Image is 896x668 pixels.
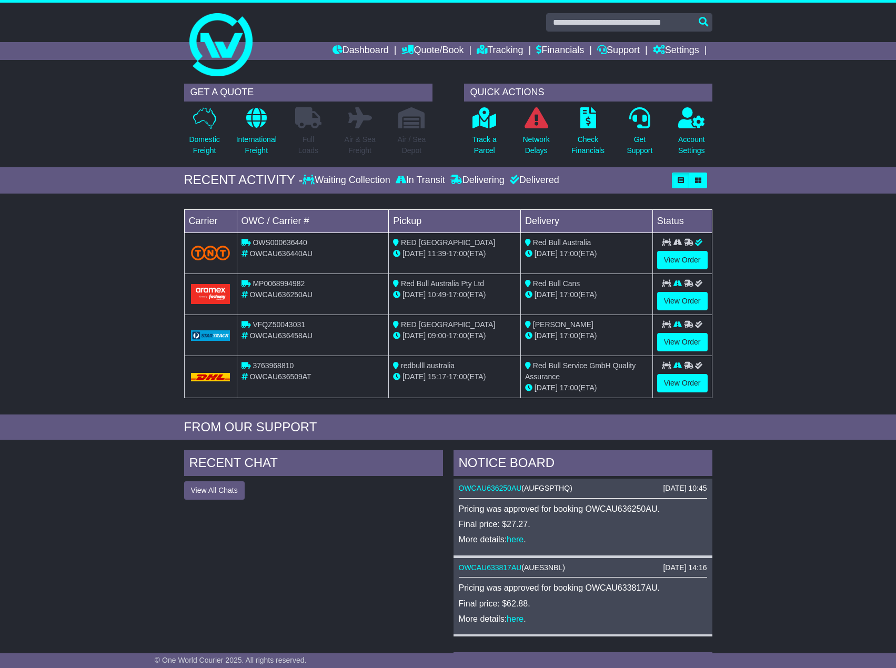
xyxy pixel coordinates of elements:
[449,290,467,299] span: 17:00
[535,290,558,299] span: [DATE]
[535,383,558,392] span: [DATE]
[389,209,521,232] td: Pickup
[253,238,307,247] span: OWS000636440
[402,249,426,258] span: [DATE]
[653,42,699,60] a: Settings
[472,107,497,162] a: Track aParcel
[184,209,237,232] td: Carrier
[524,484,570,492] span: AUFGSPTHQ
[449,372,467,381] span: 17:00
[428,290,446,299] span: 10:49
[189,134,219,156] p: Domestic Freight
[507,175,559,186] div: Delivered
[525,382,648,393] div: (ETA)
[459,563,707,572] div: ( )
[398,134,426,156] p: Air / Sea Depot
[236,107,277,162] a: InternationalFreight
[626,107,653,162] a: GetSupport
[525,289,648,300] div: (ETA)
[401,238,495,247] span: RED [GEOGRAPHIC_DATA]
[522,107,550,162] a: NetworkDelays
[253,279,305,288] span: MP0068994982
[524,563,562,572] span: AUES3NBL
[464,84,712,102] div: QUICK ACTIONS
[459,563,522,572] a: OWCAU633817AU
[459,484,707,493] div: ( )
[520,209,652,232] td: Delivery
[184,420,712,435] div: FROM OUR SUPPORT
[657,292,708,310] a: View Order
[333,42,389,60] a: Dashboard
[507,614,523,623] a: here
[253,361,294,370] span: 3763968810
[448,175,507,186] div: Delivering
[249,249,313,258] span: OWCAU636440AU
[459,614,707,624] p: More details: .
[295,134,321,156] p: Full Loads
[401,279,484,288] span: Red Bull Australia Pty Ltd
[571,107,605,162] a: CheckFinancials
[459,519,707,529] p: Final price: $27.27.
[393,248,516,259] div: - (ETA)
[191,330,230,341] img: GetCarrierServiceLogo
[657,374,708,392] a: View Order
[401,361,455,370] span: redbulll australia
[428,249,446,258] span: 11:39
[459,583,707,593] p: Pricing was approved for booking OWCAU633817AU.
[459,504,707,514] p: Pricing was approved for booking OWCAU636250AU.
[237,209,389,232] td: OWC / Carrier #
[663,563,707,572] div: [DATE] 14:16
[188,107,220,162] a: DomesticFreight
[393,289,516,300] div: - (ETA)
[401,320,495,329] span: RED [GEOGRAPHIC_DATA]
[393,371,516,382] div: - (ETA)
[393,175,448,186] div: In Transit
[678,107,706,162] a: AccountSettings
[249,331,313,340] span: OWCAU636458AU
[535,331,558,340] span: [DATE]
[560,290,578,299] span: 17:00
[345,134,376,156] p: Air & Sea Freight
[401,42,464,60] a: Quote/Book
[533,238,591,247] span: Red Bull Australia
[253,320,305,329] span: VFQZ50043031
[393,330,516,341] div: - (ETA)
[536,42,584,60] a: Financials
[663,484,707,493] div: [DATE] 10:45
[191,373,230,381] img: DHL.png
[533,320,593,329] span: [PERSON_NAME]
[303,175,392,186] div: Waiting Collection
[657,333,708,351] a: View Order
[535,249,558,258] span: [DATE]
[560,331,578,340] span: 17:00
[627,134,652,156] p: Get Support
[678,134,705,156] p: Account Settings
[402,290,426,299] span: [DATE]
[507,535,523,544] a: here
[155,656,307,664] span: © One World Courier 2025. All rights reserved.
[525,248,648,259] div: (ETA)
[459,484,522,492] a: OWCAU636250AU
[449,331,467,340] span: 17:00
[597,42,640,60] a: Support
[402,372,426,381] span: [DATE]
[560,249,578,258] span: 17:00
[657,251,708,269] a: View Order
[454,450,712,479] div: NOTICE BOARD
[525,330,648,341] div: (ETA)
[184,173,303,188] div: RECENT ACTIVITY -
[184,481,245,500] button: View All Chats
[191,284,230,303] img: Aramex.png
[249,372,311,381] span: OWCAU636509AT
[477,42,523,60] a: Tracking
[428,372,446,381] span: 15:17
[249,290,313,299] span: OWCAU636250AU
[236,134,277,156] p: International Freight
[533,279,580,288] span: Red Bull Cans
[525,361,636,381] span: Red Bull Service GmbH Quality Assurance
[560,383,578,392] span: 17:00
[522,134,549,156] p: Network Delays
[571,134,605,156] p: Check Financials
[459,599,707,609] p: Final price: $62.88.
[472,134,497,156] p: Track a Parcel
